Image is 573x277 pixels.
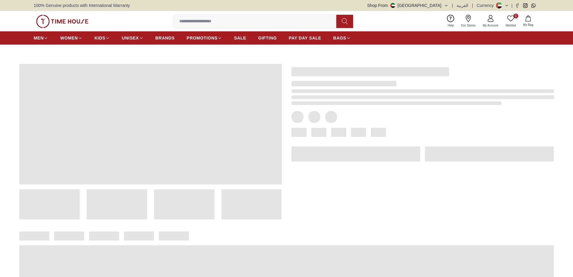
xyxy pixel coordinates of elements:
[234,33,246,43] a: SALE
[444,14,457,29] a: Help
[36,15,88,28] img: ...
[60,33,82,43] a: WOMEN
[156,35,175,41] span: BRANDS
[519,14,537,28] button: My Bag
[289,33,321,43] a: PAY DAY SALE
[122,33,143,43] a: UNISEX
[60,35,78,41] span: WOMEN
[187,35,218,41] span: PROMOTIONS
[258,35,277,41] span: GIFTING
[503,23,518,28] span: Wishlist
[452,2,453,8] span: |
[187,33,222,43] a: PROMOTIONS
[457,2,468,8] button: العربية
[480,23,501,28] span: My Account
[477,2,496,8] div: Currency
[289,35,321,41] span: PAY DAY SALE
[122,35,139,41] span: UNISEX
[457,14,479,29] a: Our Stores
[34,2,130,8] span: 100% Genuine products with International Warranty
[502,14,519,29] a: 0Wishlist
[94,35,105,41] span: KIDS
[390,3,395,8] img: United Arab Emirates
[513,14,518,18] span: 0
[523,3,528,8] a: Instagram
[445,23,456,28] span: Help
[156,33,175,43] a: BRANDS
[94,33,110,43] a: KIDS
[34,33,48,43] a: MEN
[511,2,513,8] span: |
[333,35,346,41] span: BAGS
[367,2,448,8] button: Shop From[GEOGRAPHIC_DATA]
[515,3,519,8] a: Facebook
[234,35,246,41] span: SALE
[34,35,44,41] span: MEN
[531,3,536,8] a: Whatsapp
[472,2,473,8] span: |
[459,23,478,28] span: Our Stores
[521,23,536,27] span: My Bag
[333,33,351,43] a: BAGS
[258,33,277,43] a: GIFTING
